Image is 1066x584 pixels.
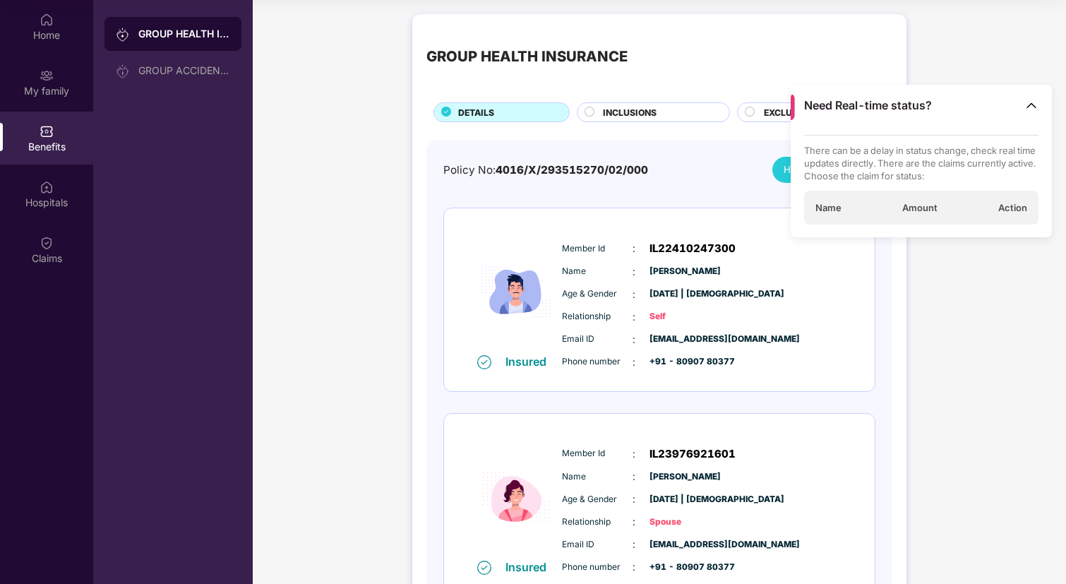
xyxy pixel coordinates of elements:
[562,538,633,552] span: Email ID
[633,241,635,256] span: :
[633,287,635,302] span: :
[477,561,491,575] img: svg+xml;base64,PHN2ZyB4bWxucz0iaHR0cDovL3d3dy53My5vcmcvMjAwMC9zdmciIHdpZHRoPSIxNiIgaGVpZ2h0PSIxNi...
[562,287,633,301] span: Age & Gender
[649,446,736,463] span: IL23976921601
[649,310,720,323] span: Self
[562,355,633,369] span: Phone number
[562,310,633,323] span: Relationship
[505,354,555,369] div: Insured
[649,493,720,506] span: [DATE] | [DEMOGRAPHIC_DATA]
[474,230,558,354] img: icon
[649,355,720,369] span: +91 - 80907 80377
[784,162,836,177] span: Health Card
[138,65,230,76] div: GROUP ACCIDENTAL INSURANCE
[649,538,720,552] span: [EMAIL_ADDRESS][DOMAIN_NAME]
[40,124,54,138] img: svg+xml;base64,PHN2ZyBpZD0iQmVuZWZpdHMiIHhtbG5zPSJodHRwOi8vd3d3LnczLm9yZy8yMDAwL3N2ZyIgd2lkdGg9Ij...
[633,309,635,325] span: :
[649,240,736,257] span: IL22410247300
[649,287,720,301] span: [DATE] | [DEMOGRAPHIC_DATA]
[1024,98,1038,112] img: Toggle Icon
[603,106,657,119] span: INCLUSIONS
[633,537,635,552] span: :
[40,236,54,250] img: svg+xml;base64,PHN2ZyBpZD0iQ2xhaW0iIHhtbG5zPSJodHRwOi8vd3d3LnczLm9yZy8yMDAwL3N2ZyIgd2lkdGg9IjIwIi...
[562,333,633,346] span: Email ID
[477,355,491,369] img: svg+xml;base64,PHN2ZyB4bWxucz0iaHR0cDovL3d3dy53My5vcmcvMjAwMC9zdmciIHdpZHRoPSIxNiIgaGVpZ2h0PSIxNi...
[633,559,635,575] span: :
[633,469,635,484] span: :
[458,106,494,119] span: DETAILS
[505,560,555,574] div: Insured
[40,68,54,83] img: svg+xml;base64,PHN2ZyB3aWR0aD0iMjAiIGhlaWdodD0iMjAiIHZpZXdCb3g9IjAgMCAyMCAyMCIgZmlsbD0ibm9uZSIgeG...
[496,163,648,177] span: 4016/X/293515270/02/000
[649,516,720,529] span: Spouse
[633,264,635,280] span: :
[40,13,54,27] img: svg+xml;base64,PHN2ZyBpZD0iSG9tZSIgeG1sbnM9Imh0dHA6Ly93d3cudzMub3JnLzIwMDAvc3ZnIiB3aWR0aD0iMjAiIG...
[562,265,633,278] span: Name
[633,514,635,530] span: :
[649,333,720,346] span: [EMAIL_ADDRESS][DOMAIN_NAME]
[562,470,633,484] span: Name
[804,98,932,113] span: Need Real-time status?
[443,162,648,179] div: Policy No:
[138,27,230,41] div: GROUP HEALTH INSURANCE
[633,332,635,347] span: :
[804,144,1039,182] p: There can be a delay in status change, check real time updates directly. There are the claims cur...
[426,45,628,68] div: GROUP HEALTH INSURANCE
[562,561,633,574] span: Phone number
[562,447,633,460] span: Member Id
[562,516,633,529] span: Relationship
[40,180,54,194] img: svg+xml;base64,PHN2ZyBpZD0iSG9zcGl0YWxzIiB4bWxucz0iaHR0cDovL3d3dy53My5vcmcvMjAwMC9zdmciIHdpZHRoPS...
[633,446,635,462] span: :
[633,491,635,507] span: :
[772,157,875,183] button: Health Card
[562,493,633,506] span: Age & Gender
[649,265,720,278] span: [PERSON_NAME]
[902,201,938,214] span: Amount
[649,561,720,574] span: +91 - 80907 80377
[474,435,558,559] img: icon
[116,28,130,42] img: svg+xml;base64,PHN2ZyB3aWR0aD0iMjAiIGhlaWdodD0iMjAiIHZpZXdCb3g9IjAgMCAyMCAyMCIgZmlsbD0ibm9uZSIgeG...
[764,106,819,119] span: EXCLUSIONS
[633,354,635,370] span: :
[998,201,1027,214] span: Action
[116,64,130,78] img: svg+xml;base64,PHN2ZyB3aWR0aD0iMjAiIGhlaWdodD0iMjAiIHZpZXdCb3g9IjAgMCAyMCAyMCIgZmlsbD0ibm9uZSIgeG...
[815,201,842,214] span: Name
[649,470,720,484] span: [PERSON_NAME]
[562,242,633,256] span: Member Id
